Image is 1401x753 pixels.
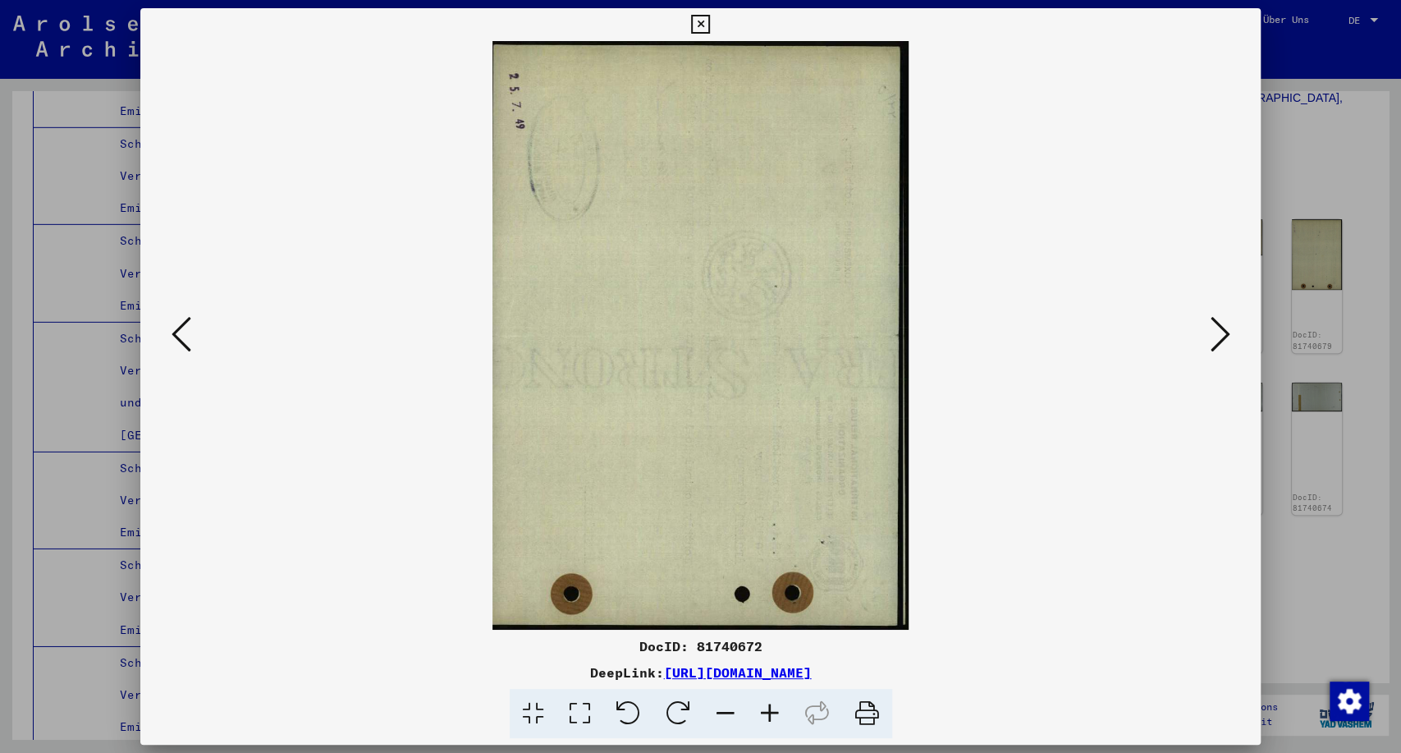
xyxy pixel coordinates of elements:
[664,664,812,681] a: [URL][DOMAIN_NAME]
[1330,682,1369,721] img: Zustimmung ändern
[196,41,1206,630] img: 002.jpg
[140,636,1261,656] div: DocID: 81740672
[1329,681,1368,720] div: Zustimmung ändern
[140,663,1261,682] div: DeepLink:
